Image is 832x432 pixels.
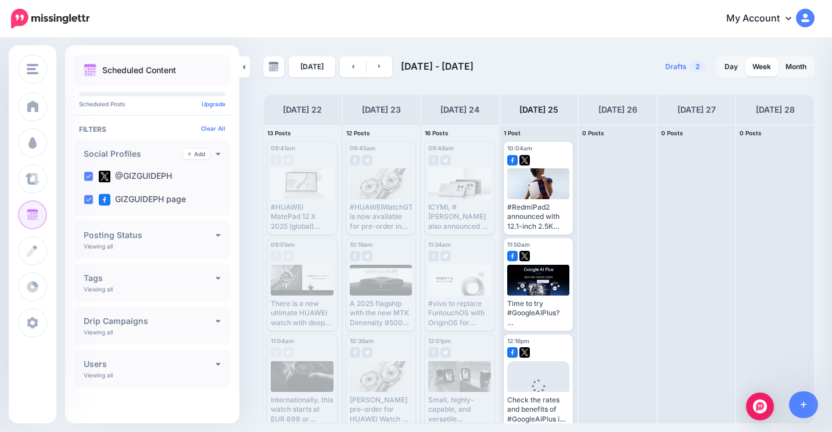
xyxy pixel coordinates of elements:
span: 0 Posts [740,129,762,136]
img: twitter-grey-square.png [440,155,451,165]
img: facebook-square.png [507,251,518,261]
h4: Filters [79,125,225,134]
img: twitter-square.png [99,171,110,182]
img: twitter-grey-square.png [362,155,372,165]
div: Internationally, this watch starts at EUR 899 or around PHP 60.3K (no PH taxes and duties yet) #H... [271,395,333,424]
h4: [DATE] 27 [677,103,716,117]
a: Upgrade [202,100,225,107]
a: Clear All [201,125,225,132]
img: twitter-square.png [519,155,530,165]
img: facebook-grey-square.png [271,251,281,261]
img: facebook-square.png [99,194,110,206]
img: twitter-grey-square.png [283,347,293,358]
p: Viewing all [84,372,113,379]
div: Check the rates and benefits of #GoogleAIPlus in the [GEOGRAPHIC_DATA] More info here: [URL][DOMA... [507,395,570,424]
p: Viewing all [84,286,113,293]
div: Open Intercom Messenger [746,393,774,420]
span: 10:04am [507,145,532,152]
p: Scheduled Content [102,66,176,74]
span: 09:48am [428,145,454,152]
h4: [DATE] 26 [598,103,637,117]
label: GIZGUIDEPH page [99,194,186,206]
img: twitter-square.png [519,251,530,261]
img: twitter-grey-square.png [440,347,451,358]
img: facebook-grey-square.png [428,155,439,165]
span: [DATE] - [DATE] [401,60,474,72]
h4: Tags [84,274,216,282]
div: #HUAWEIWatchGT6Series is now available for pre-order in the [GEOGRAPHIC_DATA]. Read here: [URL][D... [350,203,413,231]
h4: [DATE] 23 [362,103,401,117]
h4: Social Profiles [84,150,183,158]
h4: [DATE] 24 [440,103,479,117]
img: facebook-grey-square.png [271,155,281,165]
div: #RedmiPad2 announced with 12.1-inch 2.5K display, Snapdragon 7s Gen 4, and 12,000mAh battery. Rea... [507,203,570,231]
span: 10:38am [350,337,374,344]
img: facebook-grey-square.png [271,347,281,358]
span: 0 Posts [582,129,604,136]
a: Add [183,149,210,159]
img: twitter-grey-square.png [283,251,293,261]
img: twitter-grey-square.png [440,251,451,261]
div: ICYMI, #[PERSON_NAME] also announced a REDMI 15C 5G model apart from the 4G edition. Read here: [... [428,203,491,231]
div: Loading [522,379,554,409]
a: Month [779,57,813,76]
h4: [DATE] 25 [519,103,558,117]
h4: Posting Status [84,231,216,239]
img: facebook-grey-square.png [350,155,360,165]
span: 11:50am [507,241,530,248]
a: Week [745,57,778,76]
img: facebook-square.png [507,347,518,358]
img: twitter-grey-square.png [362,347,372,358]
span: 1 Post [504,129,521,136]
span: 09:41am [271,145,295,152]
span: 12:01pm [428,337,451,344]
label: @GIZGUIDEPH [99,171,172,182]
img: Missinglettr [11,9,89,28]
span: 12 Posts [346,129,370,136]
div: There is a new ultimate HUAWEI watch with deep diving support 🔥🔥🔥 #HUAWEIWATCHUltimate2 Read here... [271,299,333,327]
span: 12:16pm [507,337,529,344]
img: calendar-grey-darker.png [268,62,279,72]
span: Drafts [665,63,687,70]
h4: Users [84,360,216,368]
img: facebook-grey-square.png [428,251,439,261]
img: calendar.png [84,64,96,77]
p: Viewing all [84,243,113,250]
img: twitter-grey-square.png [283,155,293,165]
span: 11:34am [428,241,451,248]
a: Drafts2 [658,56,713,77]
span: 13 Posts [267,129,291,136]
div: Time to try #GoogleAIPlus? Read here: [URL][DOMAIN_NAME] [507,299,570,327]
img: facebook-grey-square.png [350,347,360,358]
div: A 2025 flagship with the new MTK Dimensity 9500 paired with a MASSIVE 7,500mAh battery? WOW. #OPP... [350,299,413,327]
div: #HUAWEI MatePad 12 X 2025 (global) launched with a large 12-inch 2.8K display, 10,100mAh battery,... [271,203,333,231]
img: menu.png [27,64,38,74]
img: twitter-grey-square.png [362,251,372,261]
span: 2 [690,61,706,72]
a: [DATE] [289,56,335,77]
span: 10:18am [350,241,372,248]
a: My Account [715,5,815,33]
p: Scheduled Posts [79,101,225,107]
img: twitter-square.png [519,347,530,358]
div: [PERSON_NAME] pre-order for HUAWEI Watch GT 6 Series sa [GEOGRAPHIC_DATA]. Read here: [URL][DOMAI... [350,395,413,424]
img: facebook-square.png [507,155,518,165]
a: Day [718,57,745,76]
div: Small, highly-capable, and versatile #DJIOsmoNano Read here: [URL][DOMAIN_NAME] [428,395,491,424]
h4: [DATE] 22 [283,103,322,117]
img: facebook-grey-square.png [350,251,360,261]
p: Viewing all [84,329,113,336]
span: 09:45am [350,145,375,152]
span: 16 Posts [425,129,449,136]
img: facebook-grey-square.png [428,347,439,358]
h4: Drip Campaigns [84,317,216,325]
div: #vivo to replace FuntouchOS with OriginOS for global variants. Read here: [URL][DOMAIN_NAME] [428,299,491,327]
h4: [DATE] 28 [756,103,795,117]
span: 11:04am [271,337,294,344]
span: 0 Posts [661,129,683,136]
span: 09:51am [271,241,295,248]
